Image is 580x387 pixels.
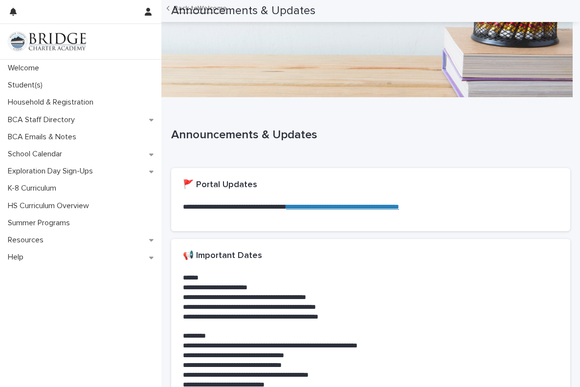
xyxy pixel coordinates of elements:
[4,115,83,125] p: BCA Staff Directory
[183,180,257,191] h2: 🚩 Portal Updates
[4,81,50,90] p: Student(s)
[4,253,31,262] p: Help
[4,218,78,228] p: Summer Programs
[4,201,97,211] p: HS Curriculum Overview
[4,167,101,176] p: Exploration Day Sign-Ups
[8,32,86,51] img: V1C1m3IdTEidaUdm9Hs0
[4,150,70,159] p: School Calendar
[4,98,101,107] p: Household & Registration
[183,251,262,261] h2: 📢 Important Dates
[4,64,47,73] p: Welcome
[4,132,84,142] p: BCA Emails & Notes
[4,184,64,193] p: K-8 Curriculum
[171,128,566,142] p: Announcements & Updates
[4,236,51,245] p: Resources
[174,2,227,13] a: Back toWelcome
